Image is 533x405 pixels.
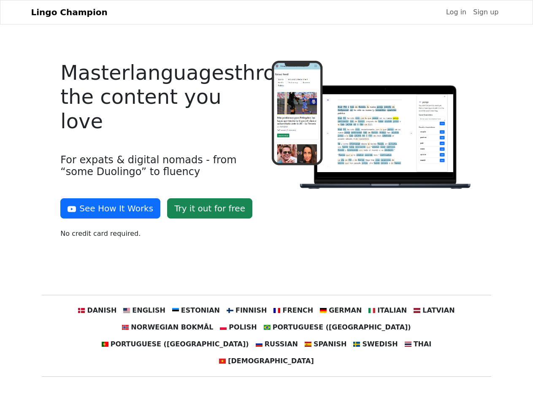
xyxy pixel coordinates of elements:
img: lv.svg [414,307,420,314]
span: Italian [377,305,407,316]
img: br.svg [264,324,271,331]
img: vn.svg [219,358,226,364]
img: no.svg [122,324,129,331]
span: French [282,305,313,316]
span: Portuguese ([GEOGRAPHIC_DATA]) [111,339,249,349]
span: Swedish [362,339,398,349]
img: ee.svg [172,307,179,314]
button: See How It Works [60,198,160,219]
span: Spanish [314,339,346,349]
img: se.svg [353,341,360,348]
span: Portuguese ([GEOGRAPHIC_DATA]) [273,322,411,332]
img: es.svg [305,341,311,348]
img: de.svg [320,307,327,314]
a: Try it out for free [167,198,252,219]
a: Lingo Champion [31,4,108,21]
img: Logo [272,61,473,191]
img: pt.svg [102,341,108,348]
span: Polish [229,322,257,332]
a: Sign up [470,4,502,21]
span: Finnish [235,305,267,316]
img: ru.svg [256,341,262,348]
span: Estonian [181,305,220,316]
h4: For expats & digital nomads - from “some Duolingo” to fluency [60,154,261,178]
img: dk.svg [78,307,85,314]
img: th.svg [405,341,411,348]
a: Log in [443,4,470,21]
img: pl.svg [220,324,227,331]
img: fr.svg [273,307,280,314]
span: Latvian [422,305,455,316]
span: Norwegian Bokmål [131,322,213,332]
p: No credit card required. [60,229,261,239]
h4: Master languages through the content you love [60,61,261,134]
span: [DEMOGRAPHIC_DATA] [228,356,314,366]
span: English [132,305,165,316]
img: fi.svg [227,307,233,314]
img: it.svg [368,307,375,314]
span: Thai [414,339,432,349]
img: us.svg [123,307,130,314]
span: German [329,305,362,316]
span: Russian [265,339,298,349]
span: Danish [87,305,116,316]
